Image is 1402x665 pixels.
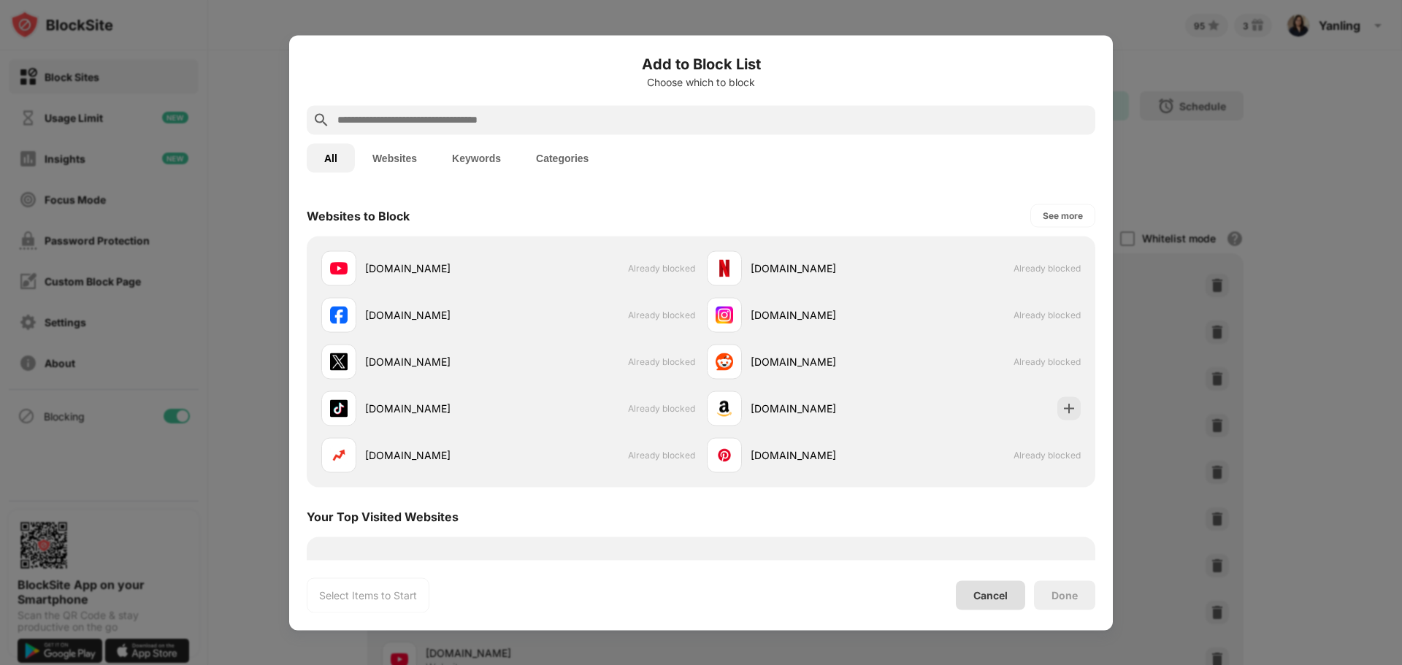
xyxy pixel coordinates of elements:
[973,589,1008,601] div: Cancel
[1043,208,1083,223] div: See more
[307,509,459,523] div: Your Top Visited Websites
[628,310,695,320] span: Already blocked
[307,76,1095,88] div: Choose which to block
[365,307,508,323] div: [DOMAIN_NAME]
[330,399,348,417] img: favicons
[330,446,348,464] img: favicons
[307,143,355,172] button: All
[307,53,1095,74] h6: Add to Block List
[1014,310,1081,320] span: Already blocked
[716,306,733,323] img: favicons
[518,143,606,172] button: Categories
[1014,450,1081,461] span: Already blocked
[365,261,508,276] div: [DOMAIN_NAME]
[751,447,894,463] div: [DOMAIN_NAME]
[628,356,695,367] span: Already blocked
[1051,589,1078,601] div: Done
[365,447,508,463] div: [DOMAIN_NAME]
[313,111,330,128] img: search.svg
[330,306,348,323] img: favicons
[365,401,508,416] div: [DOMAIN_NAME]
[434,143,518,172] button: Keywords
[628,403,695,414] span: Already blocked
[1014,356,1081,367] span: Already blocked
[751,307,894,323] div: [DOMAIN_NAME]
[365,354,508,369] div: [DOMAIN_NAME]
[628,450,695,461] span: Already blocked
[751,401,894,416] div: [DOMAIN_NAME]
[319,588,417,602] div: Select Items to Start
[666,554,736,624] img: personal-suggestions.svg
[751,261,894,276] div: [DOMAIN_NAME]
[628,263,695,274] span: Already blocked
[716,353,733,370] img: favicons
[1014,263,1081,274] span: Already blocked
[751,354,894,369] div: [DOMAIN_NAME]
[330,353,348,370] img: favicons
[716,446,733,464] img: favicons
[716,259,733,277] img: favicons
[330,259,348,277] img: favicons
[355,143,434,172] button: Websites
[307,208,410,223] div: Websites to Block
[716,399,733,417] img: favicons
